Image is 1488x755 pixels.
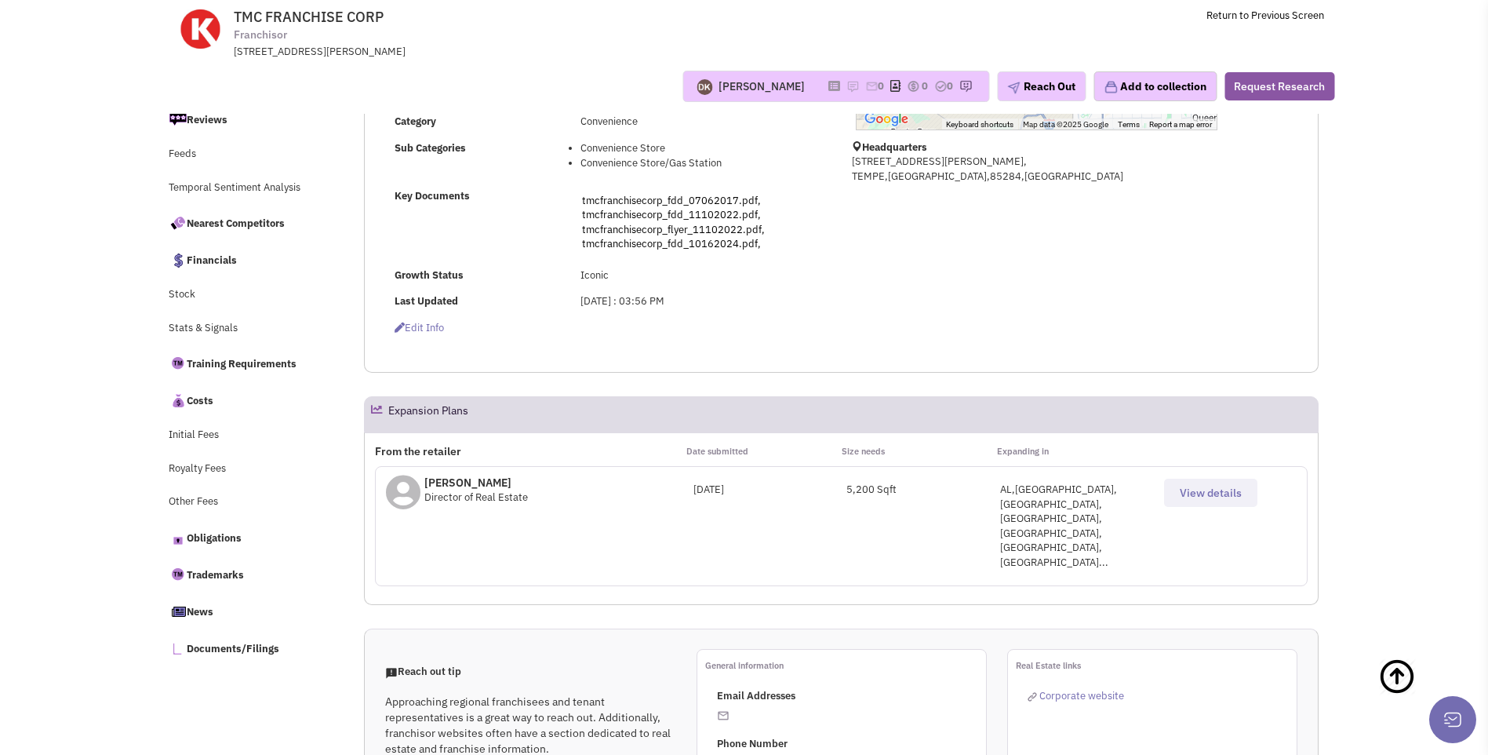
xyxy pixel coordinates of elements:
[395,115,436,128] b: Category
[1023,119,1108,129] span: Map data ©2025 Google
[375,443,686,459] p: From the retailer
[161,347,332,380] a: Training Requirements
[234,27,287,43] span: Franchisor
[693,483,847,498] div: [DATE]
[582,223,765,236] a: tmcfranchisecorp_flyer_11102022.pdf,
[234,45,643,60] div: [STREET_ADDRESS][PERSON_NAME]
[1007,82,1020,94] img: plane.png
[1016,658,1297,673] p: Real Estate links
[161,487,332,517] a: Other Fees
[395,141,466,155] b: Sub Categories
[922,79,928,93] span: 0
[959,80,972,93] img: research-icon.png
[997,443,1152,459] p: Expanding in
[946,119,1013,130] button: Keyboard shortcuts
[234,8,384,26] span: TMC FRANCHISE CORP
[1378,642,1457,744] a: Back To Top
[161,280,332,310] a: Stock
[878,79,884,93] span: 0
[582,194,761,207] a: tmcfranchisecorp_fdd_07062017.pdf,
[161,103,332,136] a: Reviews
[852,155,1221,184] p: [STREET_ADDRESS][PERSON_NAME], TEMPE,[GEOGRAPHIC_DATA],85284,[GEOGRAPHIC_DATA]
[395,321,444,334] span: Edit info
[570,268,831,283] div: Iconic
[862,140,927,154] b: Headquarters
[161,384,332,417] a: Costs
[934,80,947,93] img: TaskCount.png
[1028,692,1037,702] img: reachlinkicon.png
[1000,483,1154,570] div: AL,[GEOGRAPHIC_DATA],[GEOGRAPHIC_DATA],[GEOGRAPHIC_DATA],[GEOGRAPHIC_DATA],[GEOGRAPHIC_DATA],[GEO...
[717,737,986,752] p: Phone Number
[1224,72,1334,100] button: Request Research
[846,483,1000,498] div: 5,200 Sqft
[1164,479,1257,507] button: View details
[395,189,470,202] b: Key Documents
[582,237,761,250] a: tmcfranchisecorp_fdd_10162024.pdf,
[570,115,831,129] div: Convenience
[161,421,332,450] a: Initial Fees
[1028,689,1124,702] a: Corporate website
[161,173,332,203] a: Temporal Sentiment Analysis
[686,443,842,459] p: Date submitted
[161,314,332,344] a: Stats & Signals
[161,595,332,628] a: News
[997,71,1086,101] button: Reach Out
[424,491,528,504] span: Director of Real Estate
[1118,120,1140,129] a: Terms (opens in new tab)
[1180,486,1242,500] span: View details
[1104,80,1118,94] img: icon-collection-lavender.png
[388,397,468,432] h2: Expansion Plans
[395,294,458,308] b: Last Updated
[161,243,332,276] a: Financials
[424,475,528,491] p: [PERSON_NAME]
[580,156,820,171] li: Convenience Store/Gas Station
[395,268,464,282] b: Growth Status
[161,521,332,554] a: Obligations
[717,709,729,722] img: icon-email-active-16.png
[1093,71,1217,101] button: Add to collection
[1206,9,1324,22] a: Return to Previous Screen
[570,294,831,309] div: [DATE] : 03:56 PM
[860,109,912,129] a: Open this area in Google Maps (opens a new window)
[907,80,919,93] img: icon-dealamount.png
[582,208,761,221] a: tmcfranchisecorp_fdd_11102022.pdf,
[846,80,859,93] img: icon-note.png
[161,140,332,170] a: Feeds
[1149,120,1212,129] a: Report a map error
[1039,689,1124,702] span: Corporate website
[719,78,805,94] div: [PERSON_NAME]
[717,689,986,704] p: Email Addresses
[580,141,820,156] li: Convenience Store
[947,79,953,93] span: 0
[161,558,332,591] a: Trademarks
[705,658,986,673] p: General information
[161,206,332,239] a: Nearest Competitors
[385,665,461,678] span: Reach out tip
[860,109,912,129] img: Google
[161,454,332,484] a: Royalty Fees
[842,443,997,459] p: Size needs
[161,632,332,665] a: Documents/Filings
[865,80,878,93] img: icon-email-active-16.png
